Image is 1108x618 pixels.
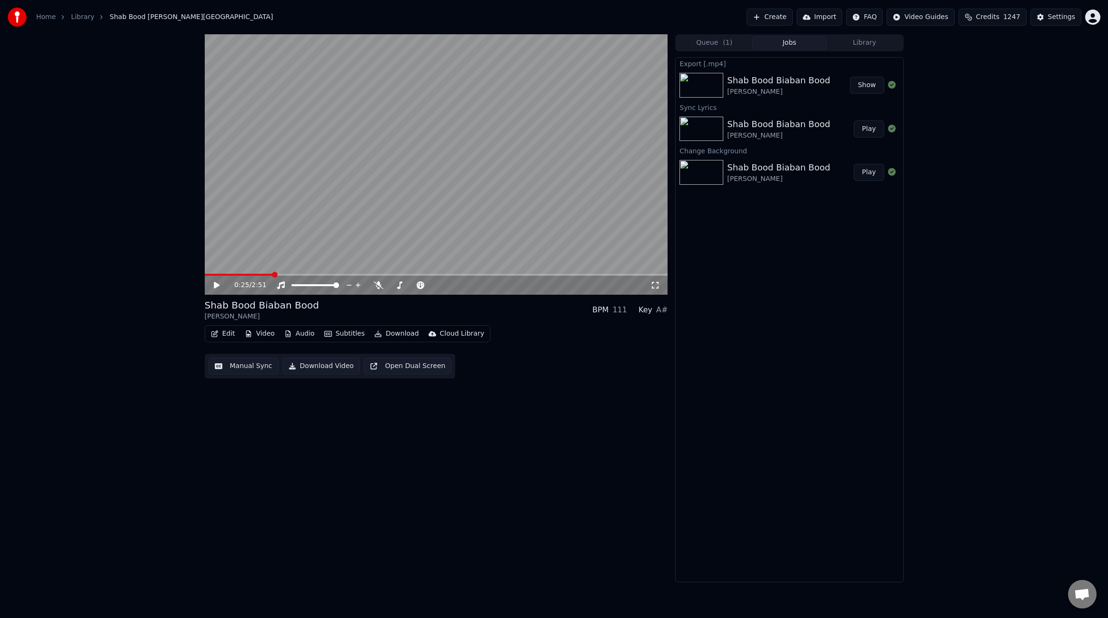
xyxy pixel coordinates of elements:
[1048,12,1075,22] div: Settings
[320,327,369,340] button: Subtitles
[207,327,239,340] button: Edit
[234,280,257,290] div: /
[110,12,273,22] span: Shab Bood [PERSON_NAME][GEOGRAPHIC_DATA]
[209,358,279,375] button: Manual Sync
[727,131,830,140] div: [PERSON_NAME]
[1068,580,1097,608] div: Open chat
[752,36,827,50] button: Jobs
[205,299,319,312] div: Shab Bood Biaban Bood
[656,304,668,316] div: A#
[797,9,842,26] button: Import
[727,118,830,131] div: Shab Bood Biaban Bood
[370,327,423,340] button: Download
[1030,9,1081,26] button: Settings
[676,58,903,69] div: Export [.mp4]
[36,12,273,22] nav: breadcrumb
[612,304,627,316] div: 111
[639,304,652,316] div: Key
[887,9,954,26] button: Video Guides
[747,9,793,26] button: Create
[205,312,319,321] div: [PERSON_NAME]
[280,327,319,340] button: Audio
[592,304,609,316] div: BPM
[71,12,94,22] a: Library
[440,329,484,339] div: Cloud Library
[676,101,903,113] div: Sync Lyrics
[727,161,830,174] div: Shab Bood Biaban Bood
[958,9,1027,26] button: Credits1247
[251,280,266,290] span: 2:51
[976,12,999,22] span: Credits
[241,327,279,340] button: Video
[854,164,884,181] button: Play
[727,174,830,184] div: [PERSON_NAME]
[1003,12,1020,22] span: 1247
[36,12,56,22] a: Home
[8,8,27,27] img: youka
[677,36,752,50] button: Queue
[364,358,452,375] button: Open Dual Screen
[827,36,902,50] button: Library
[850,77,884,94] button: Show
[282,358,360,375] button: Download Video
[723,38,732,48] span: ( 1 )
[727,74,830,87] div: Shab Bood Biaban Bood
[234,280,249,290] span: 0:25
[846,9,883,26] button: FAQ
[854,120,884,138] button: Play
[727,87,830,97] div: [PERSON_NAME]
[676,145,903,156] div: Change Background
